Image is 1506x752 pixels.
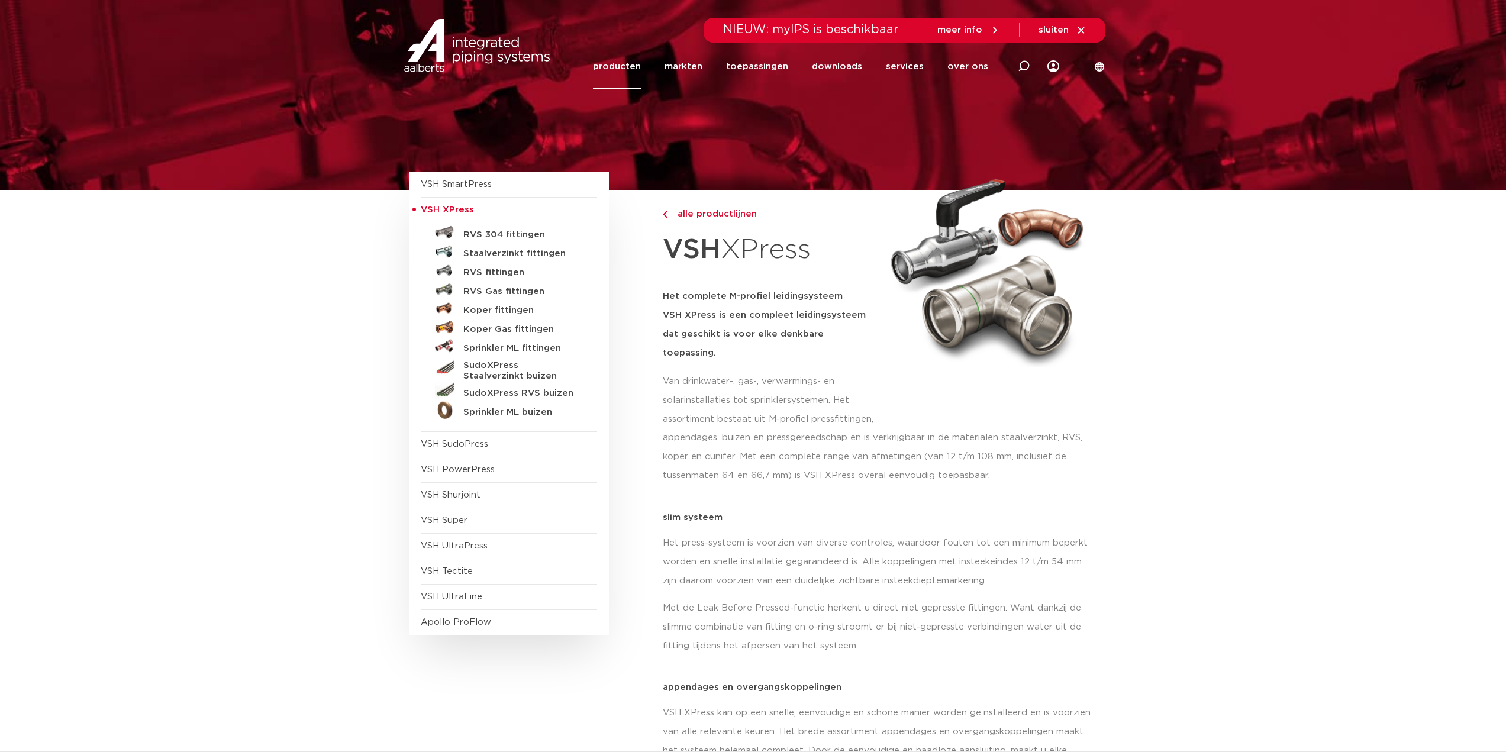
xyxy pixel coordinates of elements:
[947,44,988,89] a: over ons
[463,324,581,335] h5: Koper Gas fittingen
[421,440,488,448] a: VSH SudoPress
[663,534,1098,590] p: Het press-systeem is voorzien van diverse controles, waardoor fouten tot een minimum beperkt word...
[463,267,581,278] h5: RVS fittingen
[421,401,597,419] a: Sprinkler ML buizen
[421,592,482,601] a: VSH UltraLine
[421,541,488,550] a: VSH UltraPress
[663,372,877,429] p: Van drinkwater-, gas-, verwarmings- en solarinstallaties tot sprinklersystemen. Het assortiment b...
[937,25,1000,35] a: meer info
[421,337,597,356] a: Sprinkler ML fittingen
[937,25,982,34] span: meer info
[593,44,641,89] a: producten
[421,516,467,525] a: VSH Super
[463,343,581,354] h5: Sprinkler ML fittingen
[886,44,924,89] a: services
[665,44,702,89] a: markten
[812,44,862,89] a: downloads
[663,428,1098,485] p: appendages, buizen en pressgereedschap en is verkrijgbaar in de materialen staalverzinkt, RVS, ko...
[663,227,877,273] h1: XPress
[463,407,581,418] h5: Sprinkler ML buizen
[663,513,1098,522] p: slim systeem
[421,318,597,337] a: Koper Gas fittingen
[421,299,597,318] a: Koper fittingen
[421,242,597,261] a: Staalverzinkt fittingen
[726,44,788,89] a: toepassingen
[421,223,597,242] a: RVS 304 fittingen
[663,236,721,263] strong: VSH
[421,180,492,189] a: VSH SmartPress
[593,44,988,89] nav: Menu
[670,209,757,218] span: alle productlijnen
[463,230,581,240] h5: RVS 304 fittingen
[421,205,474,214] span: VSH XPress
[1039,25,1069,34] span: sluiten
[421,465,495,474] a: VSH PowerPress
[663,683,1098,692] p: appendages en overgangskoppelingen
[421,356,597,382] a: SudoXPress Staalverzinkt buizen
[723,24,899,35] span: NIEUW: myIPS is beschikbaar
[421,567,473,576] a: VSH Tectite
[421,618,491,627] a: Apollo ProFlow
[421,280,597,299] a: RVS Gas fittingen
[663,287,877,363] h5: Het complete M-profiel leidingsysteem VSH XPress is een compleet leidingsysteem dat geschikt is v...
[663,211,667,218] img: chevron-right.svg
[463,248,581,259] h5: Staalverzinkt fittingen
[421,382,597,401] a: SudoXPress RVS buizen
[663,599,1098,656] p: Met de Leak Before Pressed-functie herkent u direct niet gepresste fittingen. Want dankzij de sli...
[463,388,581,399] h5: SudoXPress RVS buizen
[463,286,581,297] h5: RVS Gas fittingen
[421,490,480,499] a: VSH Shurjoint
[663,207,877,221] a: alle productlijnen
[463,360,581,382] h5: SudoXPress Staalverzinkt buizen
[1039,25,1086,35] a: sluiten
[463,305,581,316] h5: Koper fittingen
[421,261,597,280] a: RVS fittingen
